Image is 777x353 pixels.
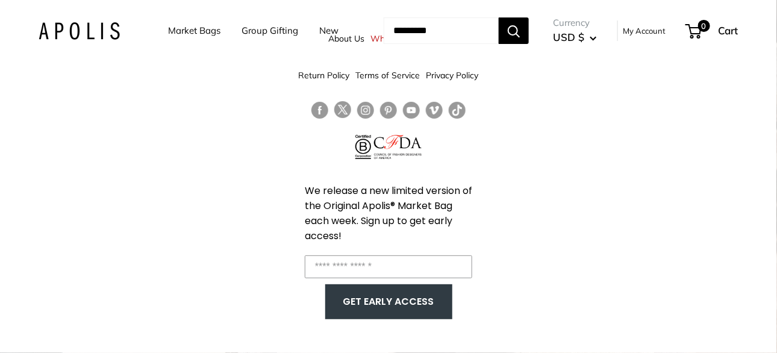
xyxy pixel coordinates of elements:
[499,17,529,44] button: Search
[380,101,397,119] a: Follow us on Pinterest
[357,101,374,119] a: Follow us on Instagram
[426,101,443,119] a: Follow us on Vimeo
[242,22,298,39] a: Group Gifting
[319,22,339,39] a: New
[403,101,420,119] a: Follow us on YouTube
[718,24,738,37] span: Cart
[337,290,440,313] button: GET EARLY ACCESS
[311,101,328,119] a: Follow us on Facebook
[355,135,372,159] img: Certified B Corporation
[449,101,466,119] a: Follow us on Tumblr
[687,21,738,40] a: 0 Cart
[374,135,422,159] img: Council of Fashion Designers of America Member
[39,22,120,40] img: Apolis
[426,64,479,86] a: Privacy Policy
[305,184,472,243] span: We release a new limited version of the Original Apolis® Market Bag each week. Sign up to get ear...
[553,31,584,43] span: USD $
[305,255,472,278] input: Enter your email
[356,64,420,86] a: Terms of Service
[299,64,350,86] a: Return Policy
[384,17,499,44] input: Search...
[553,28,597,47] button: USD $
[334,101,351,123] a: Follow us on Twitter
[168,22,220,39] a: Market Bags
[553,14,597,31] span: Currency
[698,20,710,32] span: 0
[623,23,666,38] a: My Account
